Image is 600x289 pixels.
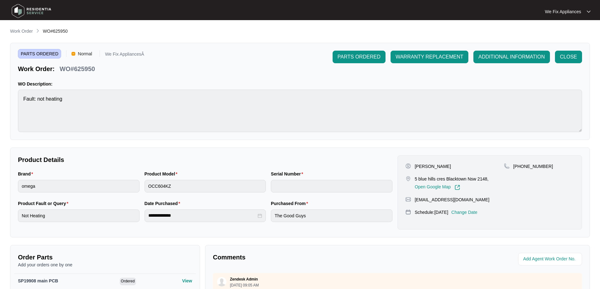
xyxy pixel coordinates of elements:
[60,64,95,73] p: WO#625950
[18,253,192,262] p: Order Parts
[405,176,411,181] img: map-pin
[18,209,140,222] input: Product Fault or Query
[9,2,54,20] img: residentia service logo
[415,185,460,190] a: Open Google Map
[451,209,477,215] p: Change Date
[391,51,468,63] button: WARRANTY REPLACEMENT
[513,163,553,170] p: [PHONE_NUMBER]
[415,176,489,182] p: 5 blue hills cres Blacktown Nsw 2148,
[271,200,311,207] label: Purchased From
[230,277,258,282] p: Zendesk Admin
[415,197,489,203] p: [EMAIL_ADDRESS][DOMAIN_NAME]
[405,197,411,202] img: map-pin
[145,180,266,192] input: Product Model
[35,28,40,33] img: chevron-right
[148,212,257,219] input: Date Purchased
[396,53,463,61] span: WARRANTY REPLACEMENT
[230,283,259,287] p: [DATE] 09:05 AM
[145,171,180,177] label: Product Model
[454,185,460,190] img: Link-External
[415,209,448,215] p: Schedule: [DATE]
[18,180,140,192] input: Brand
[333,51,386,63] button: PARTS ORDERED
[18,171,36,177] label: Brand
[545,8,581,15] p: We Fix Appliances
[213,253,393,262] p: Comments
[473,51,550,63] button: ADDITIONAL INFORMATION
[523,255,578,263] input: Add Agent Work Order No.
[18,262,192,268] p: Add your orders one by one
[271,209,392,222] input: Purchased From
[217,277,226,286] img: user.svg
[71,52,75,56] img: Vercel Logo
[18,49,61,58] span: PARTS ORDERED
[75,49,94,58] span: Normal
[478,53,545,61] span: ADDITIONAL INFORMATION
[120,278,136,285] span: Ordered
[271,180,392,192] input: Serial Number
[405,209,411,215] img: map-pin
[9,28,34,35] a: Work Order
[271,171,306,177] label: Serial Number
[587,10,591,13] img: dropdown arrow
[560,53,577,61] span: CLOSE
[405,163,411,169] img: user-pin
[10,28,33,34] p: Work Order
[555,51,582,63] button: CLOSE
[18,64,54,73] p: Work Order:
[18,200,71,207] label: Product Fault or Query
[18,81,582,87] p: WO Description:
[415,163,451,170] p: [PERSON_NAME]
[504,163,510,169] img: map-pin
[338,53,380,61] span: PARTS ORDERED
[18,278,58,283] span: SP19908 main PCB
[182,278,192,284] p: View
[105,52,144,58] p: We Fix AppliancesÂ
[18,90,582,132] textarea: Fault: not heating
[145,200,183,207] label: Date Purchased
[43,29,68,34] span: WO#625950
[18,155,392,164] p: Product Details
